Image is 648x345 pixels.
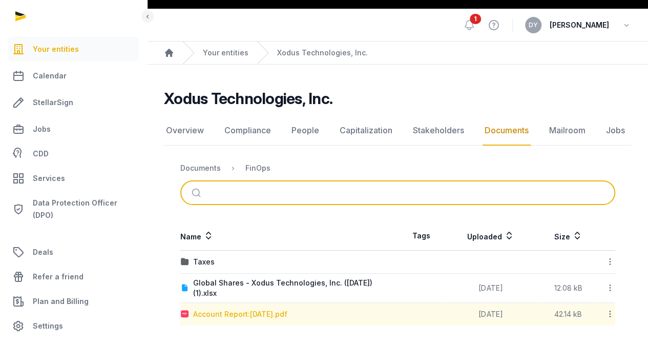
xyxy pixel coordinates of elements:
span: Calendar [33,70,67,82]
a: Data Protection Officer (DPO) [8,193,139,226]
nav: Tabs [164,116,632,146]
a: Services [8,166,139,191]
button: Submit [185,181,210,204]
td: 12.08 kB [537,274,599,303]
span: Settings [33,320,63,332]
img: document.svg [181,284,189,292]
a: StellarSign [8,90,139,115]
a: Jobs [604,116,627,146]
nav: Breadcrumb [148,42,648,65]
a: Settings [8,314,139,338]
th: Uploaded [445,221,537,251]
span: 1 [470,14,481,24]
span: Plan and Billing [33,295,89,308]
a: Xodus Technologies, Inc. [277,48,368,58]
a: People [289,116,321,146]
div: Taxes [193,257,215,267]
a: Documents [483,116,531,146]
a: Jobs [8,117,139,141]
div: Documents [180,163,221,173]
img: folder.svg [181,258,189,266]
span: CDD [33,148,49,160]
a: CDD [8,144,139,164]
th: Size [537,221,599,251]
a: Your entities [8,37,139,62]
a: Calendar [8,64,139,88]
a: Plan and Billing [8,289,139,314]
span: Jobs [33,123,51,135]
a: Your entities [203,48,248,58]
span: Refer a friend [33,271,83,283]
span: [DATE] [478,283,503,292]
span: Deals [33,246,53,258]
a: Deals [8,240,139,265]
a: Overview [164,116,206,146]
span: StellarSign [33,96,73,109]
span: [PERSON_NAME] [550,19,609,31]
img: pdf.svg [181,310,189,318]
th: Tags [398,221,445,251]
span: Services [33,172,65,185]
div: Account Report:[DATE].pdf [193,309,287,319]
td: 42.14 kB [537,303,599,326]
span: [DATE] [478,310,503,318]
div: FinOps [245,163,270,173]
a: Compliance [222,116,273,146]
a: Mailroom [547,116,588,146]
button: DY [525,17,541,33]
h2: Xodus Technologies, Inc. [164,89,332,108]
div: Global Shares - Xodus Technologies, Inc. ([DATE]) (1).xlsx [193,278,398,298]
th: Name [180,221,398,251]
a: Refer a friend [8,265,139,289]
span: Your entities [33,43,79,55]
a: Stakeholders [411,116,466,146]
nav: Breadcrumb [180,156,615,180]
a: Capitalization [338,116,394,146]
span: Data Protection Officer (DPO) [33,197,135,221]
span: DY [529,22,538,28]
iframe: Chat Widget [597,296,648,345]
